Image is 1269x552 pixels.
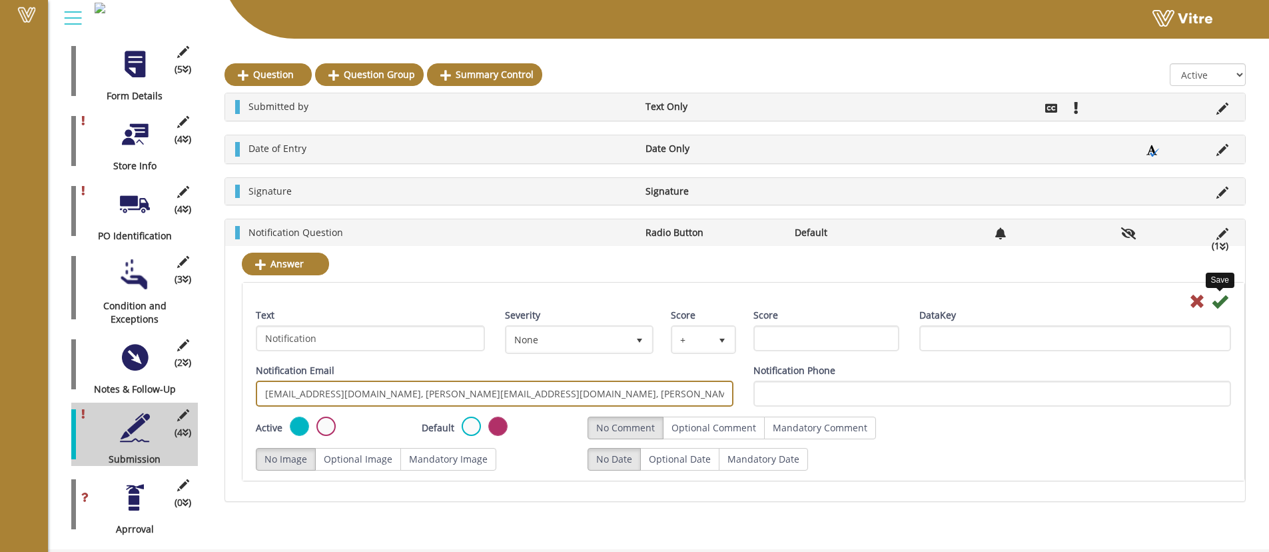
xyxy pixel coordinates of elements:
[175,426,191,439] span: (4 )
[256,309,274,322] label: Text
[663,417,765,439] label: Optional Comment
[71,383,188,396] div: Notes & Follow-Up
[256,421,282,435] label: Active
[256,381,733,407] input: example1@mail.com;example2@mail.com
[71,229,188,243] div: PO Identification
[248,185,292,197] span: Signature
[248,226,343,239] span: Notification Question
[224,63,312,86] a: Question
[315,448,401,471] label: Optional Image
[719,448,808,471] label: Mandatory Date
[588,417,663,439] label: No Comment
[71,523,188,536] div: Aprroval
[95,3,105,13] img: 0dcd9a6b-1c5a-4eae-a27b-fc2ff7ff0dea.png
[753,309,778,322] label: Score
[175,273,191,286] span: (3 )
[507,327,628,351] span: None
[1206,273,1234,288] div: Save
[639,185,788,198] li: Signature
[256,448,316,471] label: No Image
[248,100,308,113] span: Submitted by
[71,453,188,466] div: Submission
[71,89,188,103] div: Form Details
[175,133,191,146] span: (4 )
[671,309,695,322] label: Score
[427,63,542,86] a: Summary Control
[175,63,191,76] span: (5 )
[639,142,788,155] li: Date Only
[71,299,188,326] div: Condition and Exceptions
[639,226,788,239] li: Radio Button
[175,356,191,369] span: (2 )
[588,448,641,471] label: No Date
[1205,239,1235,253] li: (1 )
[673,327,711,351] span: +
[422,421,454,435] label: Default
[505,309,540,322] label: Severity
[639,100,788,113] li: Text Only
[628,327,651,351] span: select
[710,327,734,351] span: select
[640,448,719,471] label: Optional Date
[256,364,334,377] label: Notification Email
[764,417,876,439] label: Mandatory Comment
[753,364,835,377] label: Notification Phone
[400,448,496,471] label: Mandatory Image
[248,142,306,155] span: Date of Entry
[175,496,191,509] span: (0 )
[242,253,329,275] a: Answer
[71,159,188,173] div: Store Info
[788,226,937,239] li: Default
[315,63,424,86] a: Question Group
[919,309,956,322] label: DataKey
[175,203,191,216] span: (4 )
